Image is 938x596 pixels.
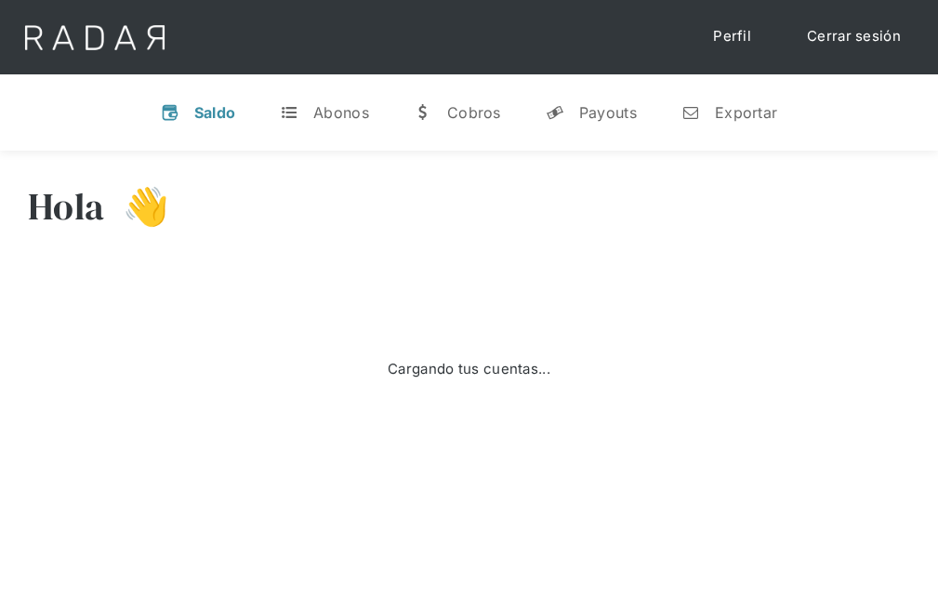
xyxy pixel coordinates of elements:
a: Perfil [694,19,770,55]
div: w [414,103,432,122]
h3: 👋 [104,183,169,230]
div: v [161,103,179,122]
div: Saldo [194,103,236,122]
div: Payouts [579,103,637,122]
div: t [280,103,298,122]
a: Cerrar sesión [788,19,919,55]
div: Exportar [715,103,777,122]
div: y [546,103,564,122]
div: Abonos [313,103,369,122]
div: n [681,103,700,122]
div: Cargando tus cuentas... [388,359,550,380]
div: Cobros [447,103,501,122]
h3: Hola [28,183,104,230]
